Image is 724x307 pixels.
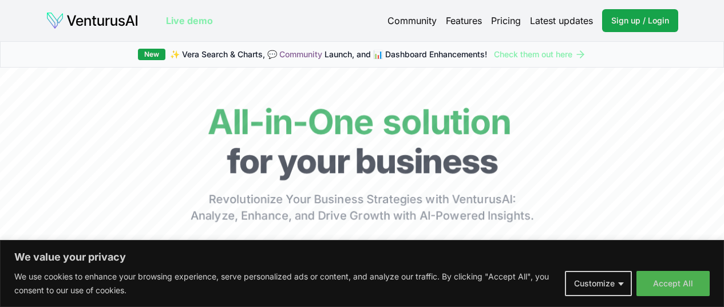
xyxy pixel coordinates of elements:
[14,270,556,297] p: We use cookies to enhance your browsing experience, serve personalized ads or content, and analyz...
[602,9,678,32] a: Sign up / Login
[279,49,322,59] a: Community
[166,14,213,27] a: Live demo
[494,49,586,60] a: Check them out here
[138,49,165,60] div: New
[636,271,710,296] button: Accept All
[530,14,593,27] a: Latest updates
[46,11,139,30] img: logo
[611,15,669,26] span: Sign up / Login
[491,14,521,27] a: Pricing
[170,49,487,60] span: ✨ Vera Search & Charts, 💬 Launch, and 📊 Dashboard Enhancements!
[565,271,632,296] button: Customize
[387,14,437,27] a: Community
[446,14,482,27] a: Features
[14,250,710,264] p: We value your privacy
